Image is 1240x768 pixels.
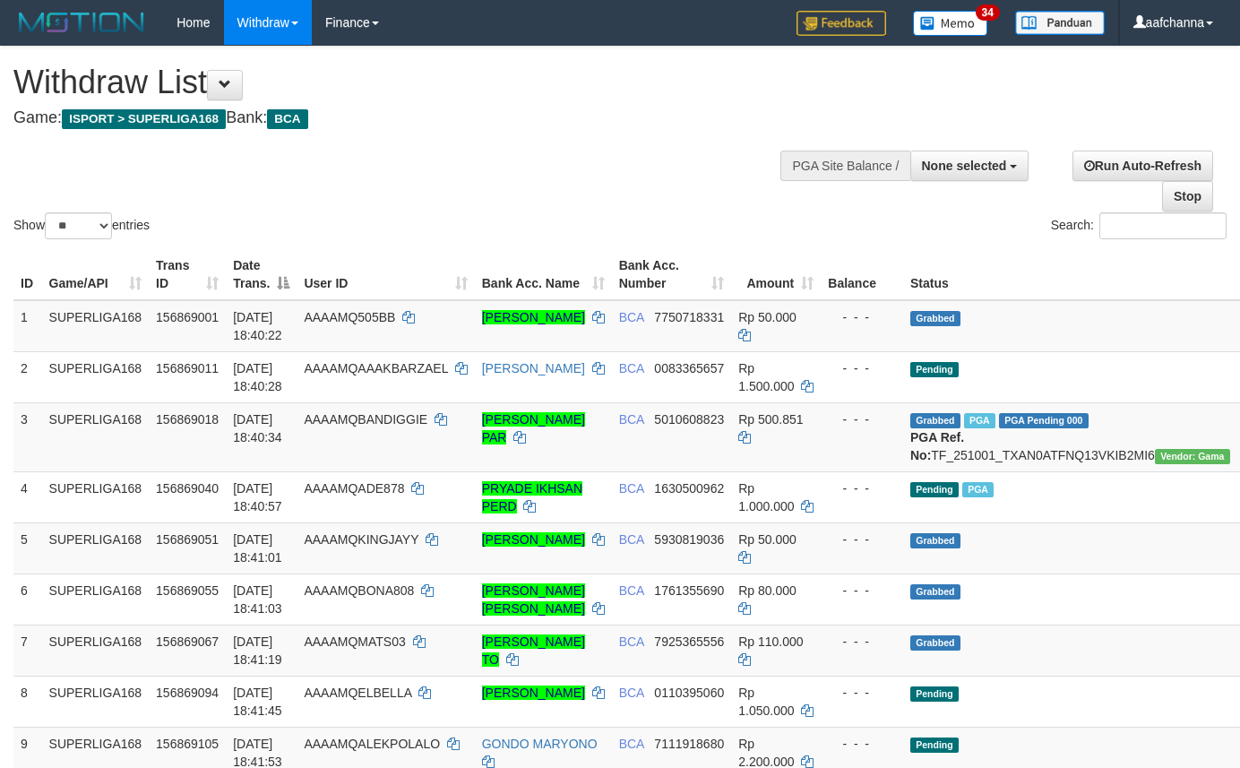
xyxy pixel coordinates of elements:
span: BCA [619,310,644,324]
td: 4 [13,471,42,522]
th: Trans ID: activate to sort column ascending [149,249,226,300]
span: AAAAMQADE878 [304,481,404,496]
span: [DATE] 18:41:03 [233,583,282,616]
td: 1 [13,300,42,352]
td: 5 [13,522,42,574]
span: Pending [910,686,959,702]
td: 8 [13,676,42,727]
div: - - - [828,633,896,651]
span: AAAAMQ505BB [304,310,395,324]
span: BCA [619,737,644,751]
span: Rp 1.050.000 [738,686,794,718]
span: None selected [922,159,1007,173]
img: MOTION_logo.png [13,9,150,36]
td: 7 [13,625,42,676]
th: Date Trans.: activate to sort column descending [226,249,297,300]
th: User ID: activate to sort column ascending [297,249,474,300]
span: Grabbed [910,533,960,548]
button: None selected [910,151,1029,181]
td: 3 [13,402,42,471]
a: [PERSON_NAME] [PERSON_NAME] [482,583,585,616]
span: [DATE] 18:40:57 [233,481,282,513]
td: SUPERLIGA168 [42,402,150,471]
span: 156869001 [156,310,219,324]
td: SUPERLIGA168 [42,471,150,522]
span: AAAAMQBONA808 [304,583,414,598]
span: Grabbed [910,413,960,428]
span: BCA [619,412,644,427]
span: 156869018 [156,412,219,427]
span: [DATE] 18:40:28 [233,361,282,393]
span: 156869055 [156,583,219,598]
span: Rp 50.000 [738,310,797,324]
div: - - - [828,479,896,497]
span: Pending [910,362,959,377]
span: 156869067 [156,634,219,649]
span: Rp 1.500.000 [738,361,794,393]
span: 156869094 [156,686,219,700]
label: Show entries [13,212,150,239]
select: Showentries [45,212,112,239]
span: Copy 0110395060 to clipboard [654,686,724,700]
span: AAAAMQMATS03 [304,634,405,649]
span: AAAAMQAAAKBARZAEL [304,361,448,375]
div: - - - [828,359,896,377]
a: Stop [1162,181,1213,211]
span: [DATE] 18:40:22 [233,310,282,342]
a: [PERSON_NAME] TO [482,634,585,667]
span: Marked by aafchhiseyha [962,482,994,497]
span: 156869105 [156,737,219,751]
span: BCA [619,583,644,598]
span: Copy 7750718331 to clipboard [654,310,724,324]
a: [PERSON_NAME] [482,532,585,547]
span: [DATE] 18:41:19 [233,634,282,667]
span: BCA [619,361,644,375]
div: - - - [828,735,896,753]
h4: Game: Bank: [13,109,809,127]
span: BCA [619,634,644,649]
span: 156869051 [156,532,219,547]
a: [PERSON_NAME] [482,361,585,375]
th: Bank Acc. Name: activate to sort column ascending [475,249,612,300]
span: Vendor URL: https://trx31.1velocity.biz [1155,449,1230,464]
img: Button%20Memo.svg [913,11,988,36]
td: 6 [13,574,42,625]
h1: Withdraw List [13,65,809,100]
div: - - - [828,531,896,548]
span: [DATE] 18:41:01 [233,532,282,565]
span: PGA Pending [999,413,1089,428]
span: Rp 110.000 [738,634,803,649]
span: 34 [976,4,1000,21]
span: Copy 7925365556 to clipboard [654,634,724,649]
span: BCA [619,532,644,547]
span: AAAAMQALEKPOLALO [304,737,440,751]
div: - - - [828,410,896,428]
span: AAAAMQKINGJAYY [304,532,418,547]
td: SUPERLIGA168 [42,676,150,727]
td: 2 [13,351,42,402]
span: Marked by aafchhiseyha [964,413,995,428]
a: Run Auto-Refresh [1072,151,1213,181]
span: Copy 7111918680 to clipboard [654,737,724,751]
td: SUPERLIGA168 [42,625,150,676]
th: Balance [821,249,903,300]
td: SUPERLIGA168 [42,300,150,352]
span: 156869011 [156,361,219,375]
a: GONDO MARYONO [482,737,598,751]
input: Search: [1099,212,1227,239]
span: BCA [619,686,644,700]
span: Grabbed [910,311,960,326]
th: Bank Acc. Number: activate to sort column ascending [612,249,732,300]
span: Rp 80.000 [738,583,797,598]
div: - - - [828,684,896,702]
th: ID [13,249,42,300]
span: Rp 500.851 [738,412,803,427]
span: 156869040 [156,481,219,496]
div: - - - [828,582,896,600]
span: Copy 1630500962 to clipboard [654,481,724,496]
span: Grabbed [910,635,960,651]
td: SUPERLIGA168 [42,574,150,625]
span: Grabbed [910,584,960,600]
td: SUPERLIGA168 [42,522,150,574]
span: Rp 50.000 [738,532,797,547]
